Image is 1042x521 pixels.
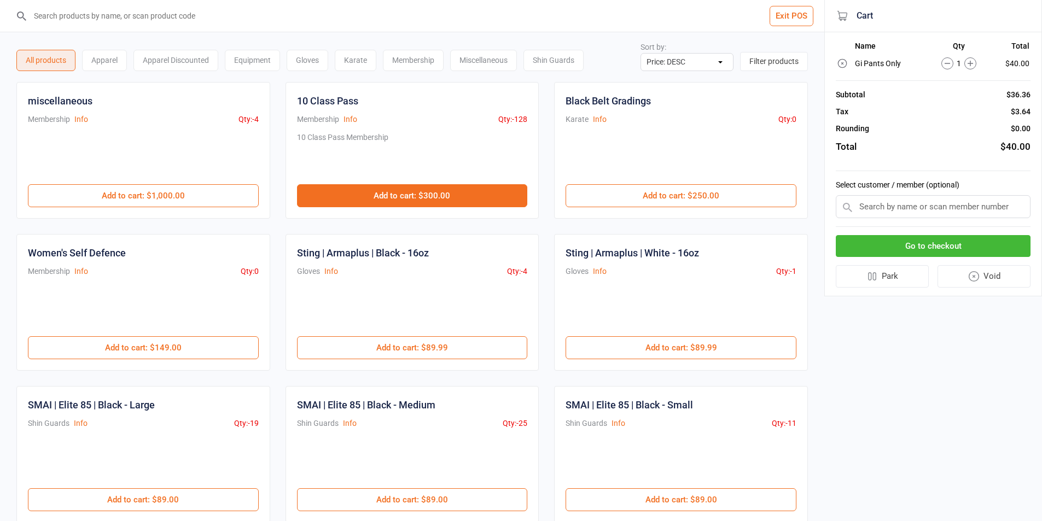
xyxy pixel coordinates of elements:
div: Subtotal [836,89,865,101]
div: SMAI | Elite 85 | Black - Large [28,397,155,412]
div: Membership [297,114,339,125]
div: Qty: -25 [503,418,527,429]
div: Shin Guards [566,418,607,429]
div: Shin Guards [297,418,339,429]
div: Qty: -1 [776,266,796,277]
div: Miscellaneous [450,50,517,71]
div: Qty: -4 [507,266,527,277]
button: Add to cart: $89.99 [566,336,796,359]
div: Rounding [836,123,869,134]
th: Name [855,42,926,55]
button: Add to cart: $1,000.00 [28,184,259,207]
div: Qty: 0 [241,266,259,277]
div: SMAI | Elite 85 | Black - Medium [297,397,435,412]
div: $40.00 [1000,140,1031,154]
button: Filter products [740,52,808,71]
label: Sort by: [641,43,666,51]
div: Total [836,140,857,154]
button: Add to cart: $89.00 [566,488,796,511]
div: Gloves [297,266,320,277]
div: $3.64 [1011,106,1031,118]
div: SMAI | Elite 85 | Black - Small [566,397,693,412]
div: $0.00 [1011,123,1031,134]
button: Info [74,266,88,277]
td: $40.00 [992,56,1029,71]
button: Info [593,114,607,125]
button: Info [612,418,625,429]
button: Info [344,114,357,125]
div: Karate [566,114,589,125]
div: Tax [836,106,848,118]
div: 1 [927,57,991,69]
button: Add to cart: $89.99 [297,336,528,359]
button: Add to cart: $89.00 [28,488,259,511]
div: Qty: -128 [498,114,527,125]
th: Qty [927,42,991,55]
div: Sting | Armaplus | White - 16oz [566,245,699,260]
div: All products [16,50,75,71]
div: Shin Guards [28,418,69,429]
div: Qty: -19 [234,418,259,429]
div: Equipment [225,50,280,71]
button: Exit POS [770,6,813,26]
button: Add to cart: $149.00 [28,336,259,359]
div: Apparel Discounted [133,50,218,71]
div: Gloves [287,50,328,71]
div: Membership [383,50,444,71]
td: Gi Pants Only [855,56,926,71]
button: Void [938,265,1031,288]
button: Add to cart: $300.00 [297,184,528,207]
button: Info [343,418,357,429]
button: Go to checkout [836,235,1031,257]
div: Sting | Armaplus | Black - 16oz [297,245,429,260]
div: Membership [28,266,70,277]
button: Add to cart: $89.00 [297,488,528,511]
div: Black Belt Gradings [566,93,651,108]
th: Total [992,42,1029,55]
button: Info [324,266,338,277]
label: Select customer / member (optional) [836,179,1031,191]
button: Info [74,114,88,125]
div: $36.36 [1006,89,1031,101]
button: Info [74,418,88,429]
div: Shin Guards [523,50,584,71]
div: Membership [28,114,70,125]
button: Park [836,265,929,288]
div: Qty: -11 [772,418,796,429]
div: Women's Self Defence [28,245,126,260]
button: Add to cart: $250.00 [566,184,796,207]
div: Gloves [566,266,589,277]
div: miscellaneous [28,93,92,108]
div: Karate [335,50,376,71]
div: 10 Class Pass Membership [297,132,388,173]
div: Qty: -4 [238,114,259,125]
div: Apparel [82,50,127,71]
input: Search by name or scan member number [836,195,1031,218]
button: Info [593,266,607,277]
div: Qty: 0 [778,114,796,125]
div: 10 Class Pass [297,93,358,108]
